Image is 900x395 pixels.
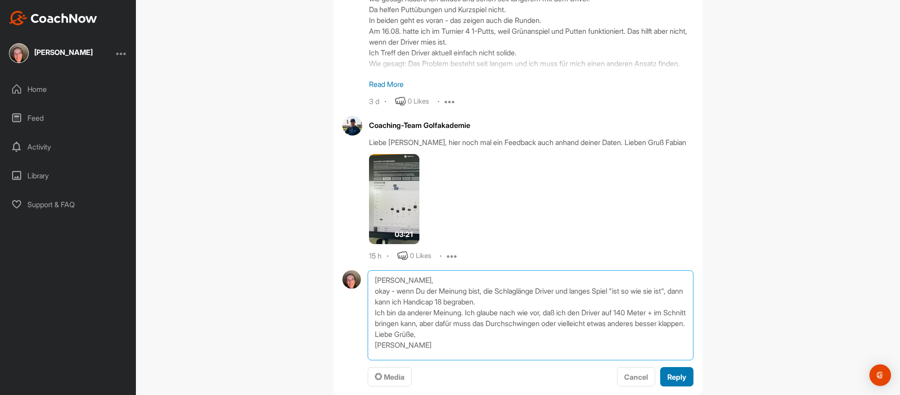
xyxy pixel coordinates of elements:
div: 0 Likes [410,251,431,261]
img: media [369,154,419,244]
div: Home [5,78,132,100]
div: 15 h [369,252,382,261]
div: Open Intercom Messenger [869,364,891,386]
img: CoachNow [9,11,97,25]
button: Reply [660,367,693,386]
button: Cancel [617,367,655,386]
div: Support & FAQ [5,193,132,216]
img: avatar [342,270,361,289]
p: Read More [369,79,693,90]
div: Feed [5,107,132,129]
div: Liebe [PERSON_NAME], hier noch mal ein Feedback auch anhand deiner Daten. Lieben Gruß Fabian [369,137,693,148]
span: Media [375,372,405,381]
button: Media [368,367,412,386]
div: Activity [5,136,132,158]
div: Library [5,164,132,187]
div: 0 Likes [408,96,429,107]
span: Cancel [624,372,648,381]
div: [PERSON_NAME] [34,49,93,56]
div: Coaching-Team Golfakademie [369,120,693,131]
span: 03:21 [395,229,413,240]
span: Reply [667,372,686,381]
div: 3 d [369,97,379,106]
img: square_21a8955c46f6345e79b892bb0d440da5.jpg [9,43,29,63]
textarea: [PERSON_NAME], okay - wenn Du der Meinung bist, die Schlaglänge Driver und langes Spiel "ist so w... [368,270,693,360]
img: avatar [342,116,362,136]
